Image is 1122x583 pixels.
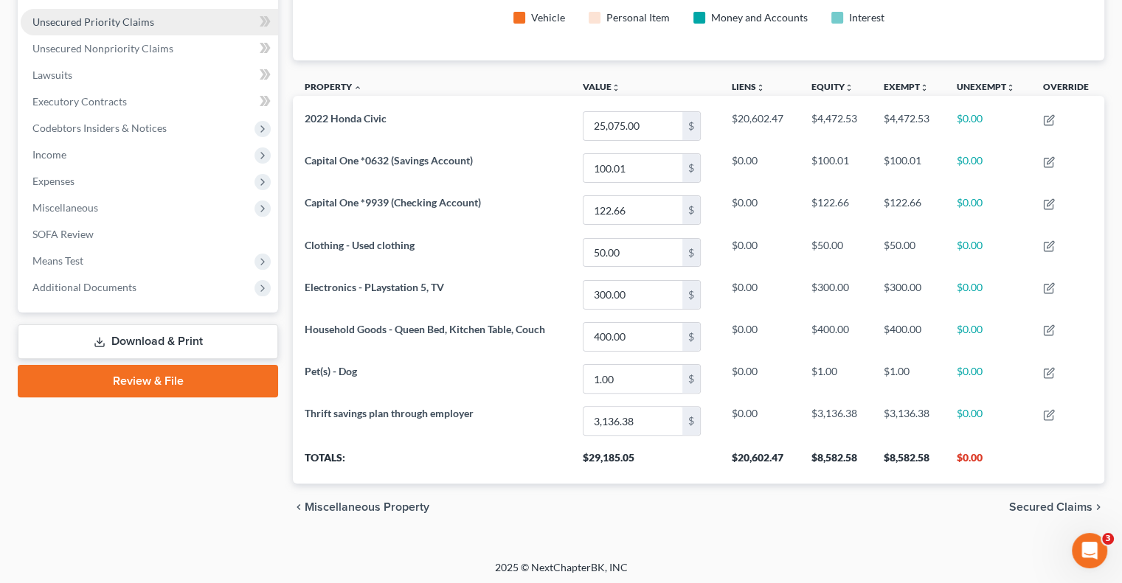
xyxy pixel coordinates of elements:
td: $0.00 [720,147,799,189]
td: $0.00 [720,400,799,442]
div: Interest [849,10,884,25]
td: $0.00 [945,400,1031,442]
div: $ [682,281,700,309]
span: Capital One *0632 (Savings Account) [305,154,473,167]
a: Lawsuits [21,62,278,88]
a: Liensunfold_more [732,81,765,92]
th: $0.00 [945,442,1031,483]
a: Exemptunfold_more [884,81,929,92]
i: unfold_more [612,83,620,92]
span: 2022 Honda Civic [305,112,387,125]
div: $ [682,196,700,224]
input: 0.00 [583,112,682,140]
input: 0.00 [583,407,682,435]
button: Secured Claims chevron_right [1009,501,1104,513]
td: $122.66 [799,189,872,231]
td: $0.00 [945,147,1031,189]
td: $1.00 [872,357,945,399]
div: Vehicle [531,10,565,25]
td: $0.00 [945,315,1031,357]
span: SOFA Review [32,228,94,240]
input: 0.00 [583,196,682,224]
span: Pet(s) - Dog [305,365,357,377]
th: $8,582.58 [872,442,945,483]
div: $ [682,323,700,351]
input: 0.00 [583,281,682,309]
td: $0.00 [945,231,1031,273]
div: $ [682,365,700,393]
span: Expenses [32,175,75,187]
td: $0.00 [720,189,799,231]
i: expand_less [353,83,362,92]
i: chevron_right [1092,501,1104,513]
iframe: Intercom live chat [1072,533,1107,568]
i: unfold_more [844,83,853,92]
td: $1.00 [799,357,872,399]
span: 3 [1102,533,1114,545]
div: $ [682,407,700,435]
td: $0.00 [945,357,1031,399]
td: $0.00 [720,315,799,357]
span: Lawsuits [32,69,72,81]
i: unfold_more [920,83,929,92]
span: Clothing - Used clothing [305,239,415,251]
input: 0.00 [583,365,682,393]
td: $0.00 [720,273,799,315]
td: $0.00 [945,105,1031,147]
span: Miscellaneous Property [305,501,429,513]
a: Unsecured Nonpriority Claims [21,35,278,62]
span: Household Goods - Queen Bed, Kitchen Table, Couch [305,323,545,335]
td: $4,472.53 [799,105,872,147]
td: $0.00 [720,357,799,399]
td: $100.01 [799,147,872,189]
i: chevron_left [293,501,305,513]
th: Totals: [293,442,571,483]
a: Executory Contracts [21,88,278,115]
span: Executory Contracts [32,95,127,108]
span: Means Test [32,254,83,267]
td: $122.66 [872,189,945,231]
td: $300.00 [872,273,945,315]
a: SOFA Review [21,221,278,248]
div: $ [682,112,700,140]
div: Personal Item [606,10,670,25]
span: Miscellaneous [32,201,98,214]
td: $4,472.53 [872,105,945,147]
td: $20,602.47 [720,105,799,147]
th: $29,185.05 [571,442,720,483]
a: Unexemptunfold_more [957,81,1015,92]
a: Unsecured Priority Claims [21,9,278,35]
div: Money and Accounts [711,10,808,25]
a: Property expand_less [305,81,362,92]
td: $3,136.38 [799,400,872,442]
div: $ [682,239,700,267]
td: $400.00 [799,315,872,357]
span: Additional Documents [32,281,136,293]
td: $100.01 [872,147,945,189]
span: Codebtors Insiders & Notices [32,122,167,134]
i: unfold_more [1006,83,1015,92]
button: chevron_left Miscellaneous Property [293,501,429,513]
td: $400.00 [872,315,945,357]
th: $20,602.47 [720,442,799,483]
input: 0.00 [583,323,682,351]
div: $ [682,154,700,182]
td: $0.00 [945,189,1031,231]
td: $300.00 [799,273,872,315]
a: Valueunfold_more [583,81,620,92]
span: Income [32,148,66,161]
td: $0.00 [945,273,1031,315]
input: 0.00 [583,154,682,182]
span: Capital One *9939 (Checking Account) [305,196,481,209]
td: $3,136.38 [872,400,945,442]
span: Thrift savings plan through employer [305,407,474,419]
span: Electronics - PLaystation 5, TV [305,281,444,293]
a: Review & File [18,365,278,397]
td: $50.00 [872,231,945,273]
span: Unsecured Nonpriority Claims [32,42,173,55]
span: Unsecured Priority Claims [32,15,154,28]
a: Download & Print [18,324,278,359]
a: Equityunfold_more [811,81,853,92]
td: $50.00 [799,231,872,273]
th: $8,582.58 [799,442,872,483]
